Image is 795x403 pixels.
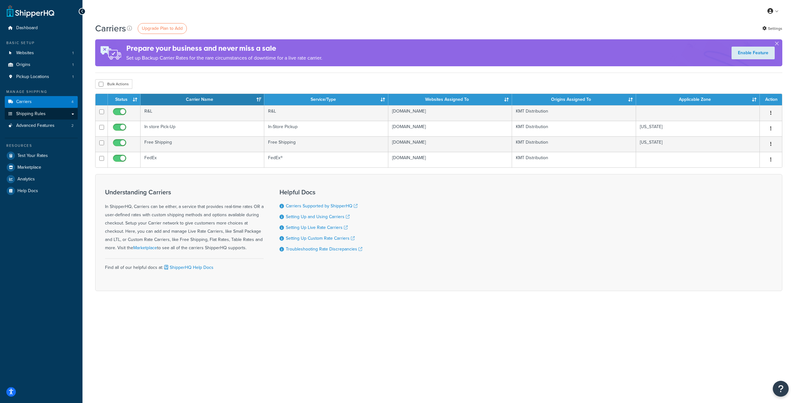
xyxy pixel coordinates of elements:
a: Carriers 4 [5,96,78,108]
a: Carriers Supported by ShipperHQ [286,203,358,209]
a: Marketplace [133,244,157,251]
td: KMT Distribution [512,136,636,152]
td: In-Store Pickup [264,121,388,136]
span: Websites [16,50,34,56]
a: ShipperHQ Help Docs [163,264,214,271]
td: [DOMAIN_NAME] [388,152,512,167]
span: 1 [72,50,74,56]
a: Setting Up Live Rate Carriers [286,224,348,231]
button: Open Resource Center [773,381,789,397]
td: Free Shipping [264,136,388,152]
td: In store Pick-Up [141,121,264,136]
th: Applicable Zone: activate to sort column ascending [636,94,760,105]
th: Carrier Name: activate to sort column ascending [141,94,264,105]
a: Setting Up and Using Carriers [286,213,350,220]
td: R&L [264,105,388,121]
span: Analytics [17,177,35,182]
a: Marketplace [5,162,78,173]
td: R&L [141,105,264,121]
span: 4 [71,99,74,105]
th: Websites Assigned To: activate to sort column ascending [388,94,512,105]
li: Carriers [5,96,78,108]
li: Websites [5,47,78,59]
h3: Helpful Docs [279,189,362,196]
a: Troubleshooting Rate Discrepancies [286,246,362,252]
span: Carriers [16,99,32,105]
td: FedEx® [264,152,388,167]
span: Marketplace [17,165,41,170]
img: ad-rules-rateshop-fe6ec290ccb7230408bd80ed9643f0289d75e0ffd9eb532fc0e269fcd187b520.png [95,39,126,66]
span: Test Your Rates [17,153,48,159]
span: Upgrade Plan to Add [142,25,183,32]
a: Shipping Rules [5,108,78,120]
th: Status: activate to sort column ascending [108,94,141,105]
span: 2 [71,123,74,128]
a: Upgrade Plan to Add [138,23,187,34]
td: [DOMAIN_NAME] [388,136,512,152]
span: Origins [16,62,30,68]
button: Bulk Actions [95,79,132,89]
td: KMT Distribution [512,152,636,167]
div: Find all of our helpful docs at: [105,258,264,272]
span: Shipping Rules [16,111,46,117]
div: Basic Setup [5,40,78,46]
th: Action [760,94,782,105]
span: Dashboard [16,25,38,31]
li: Advanced Features [5,120,78,132]
td: KMT Distribution [512,121,636,136]
a: Origins 1 [5,59,78,71]
span: 1 [72,74,74,80]
a: Test Your Rates [5,150,78,161]
td: [DOMAIN_NAME] [388,105,512,121]
span: 1 [72,62,74,68]
li: Pickup Locations [5,71,78,83]
td: FedEx [141,152,264,167]
p: Set up Backup Carrier Rates for the rare circumstances of downtime for a live rate carrier. [126,54,322,62]
td: [DOMAIN_NAME] [388,121,512,136]
li: Origins [5,59,78,71]
h3: Understanding Carriers [105,189,264,196]
th: Service/Type: activate to sort column ascending [264,94,388,105]
th: Origins Assigned To: activate to sort column ascending [512,94,636,105]
a: Dashboard [5,22,78,34]
span: Help Docs [17,188,38,194]
a: Setting Up Custom Rate Carriers [286,235,355,242]
a: ShipperHQ Home [7,5,54,17]
div: Resources [5,143,78,148]
td: [US_STATE] [636,136,760,152]
h4: Prepare your business and never miss a sale [126,43,322,54]
td: KMT Distribution [512,105,636,121]
a: Settings [762,24,782,33]
a: Pickup Locations 1 [5,71,78,83]
td: Free Shipping [141,136,264,152]
a: Help Docs [5,185,78,197]
a: Analytics [5,173,78,185]
h1: Carriers [95,22,126,35]
td: [US_STATE] [636,121,760,136]
span: Pickup Locations [16,74,49,80]
a: Enable Feature [732,47,775,59]
div: Manage Shipping [5,89,78,94]
span: Advanced Features [16,123,55,128]
a: Advanced Features 2 [5,120,78,132]
a: Websites 1 [5,47,78,59]
div: In ShipperHQ, Carriers can be either, a service that provides real-time rates OR a user-defined r... [105,189,264,252]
